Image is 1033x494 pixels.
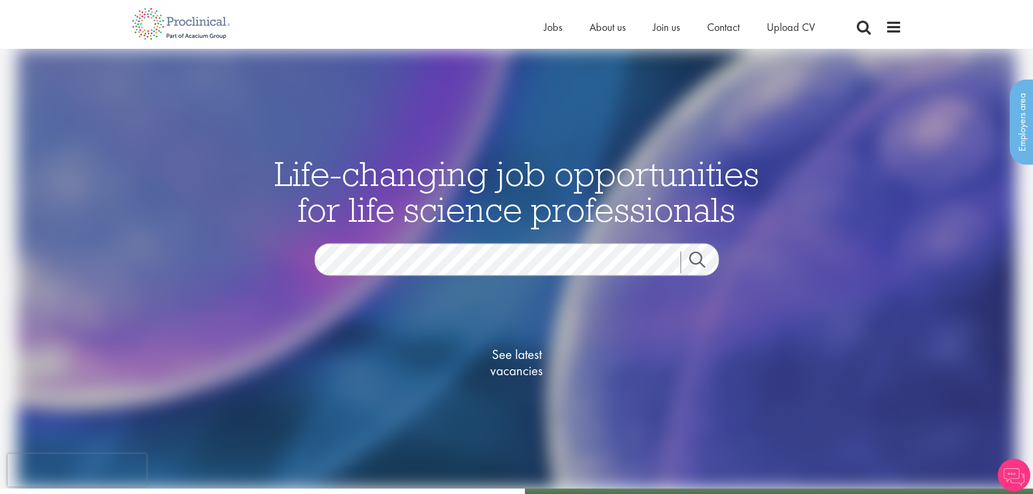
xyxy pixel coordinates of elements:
[544,20,562,34] a: Jobs
[8,454,146,486] iframe: reCAPTCHA
[463,347,571,379] span: See latest vacancies
[653,20,680,34] a: Join us
[998,459,1030,491] img: Chatbot
[767,20,815,34] a: Upload CV
[707,20,740,34] a: Contact
[274,152,759,231] span: Life-changing job opportunities for life science professionals
[681,252,727,273] a: Job search submit button
[17,49,1016,489] img: candidate home
[463,303,571,422] a: See latestvacancies
[589,20,626,34] a: About us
